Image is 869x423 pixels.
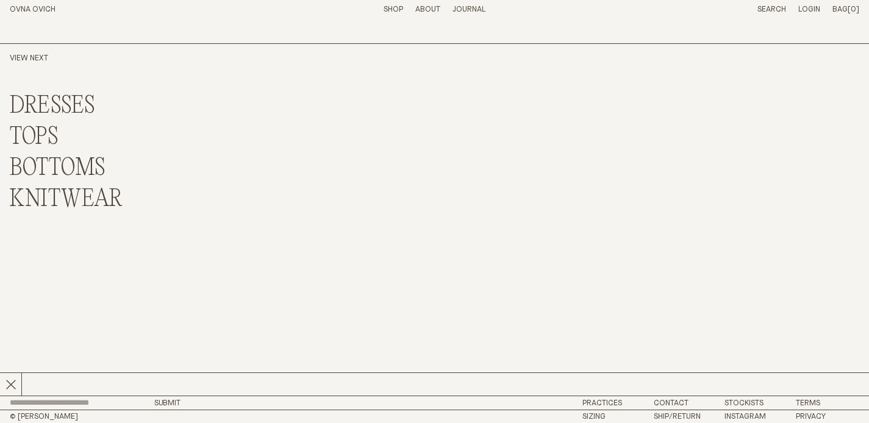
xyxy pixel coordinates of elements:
[724,399,764,407] a: Stockists
[832,5,848,13] span: Bag
[757,5,786,13] a: Search
[452,5,485,13] a: Journal
[582,413,606,421] a: Sizing
[10,54,143,64] h2: View Next
[154,399,181,407] button: Submit
[415,5,440,15] summary: About
[724,413,766,421] a: Instagram
[10,5,55,13] a: Home
[10,413,215,421] h2: © [PERSON_NAME]
[384,5,403,13] a: Shop
[10,124,59,151] a: TOPS
[582,399,622,407] a: Practices
[10,155,105,182] a: BOTTOMS
[796,399,820,407] a: Terms
[798,5,820,13] a: Login
[654,399,688,407] a: Contact
[10,187,123,213] a: KNITWEAR
[848,5,859,13] span: [0]
[654,413,701,421] a: Ship/Return
[796,413,826,421] a: Privacy
[10,93,95,119] a: DRESSES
